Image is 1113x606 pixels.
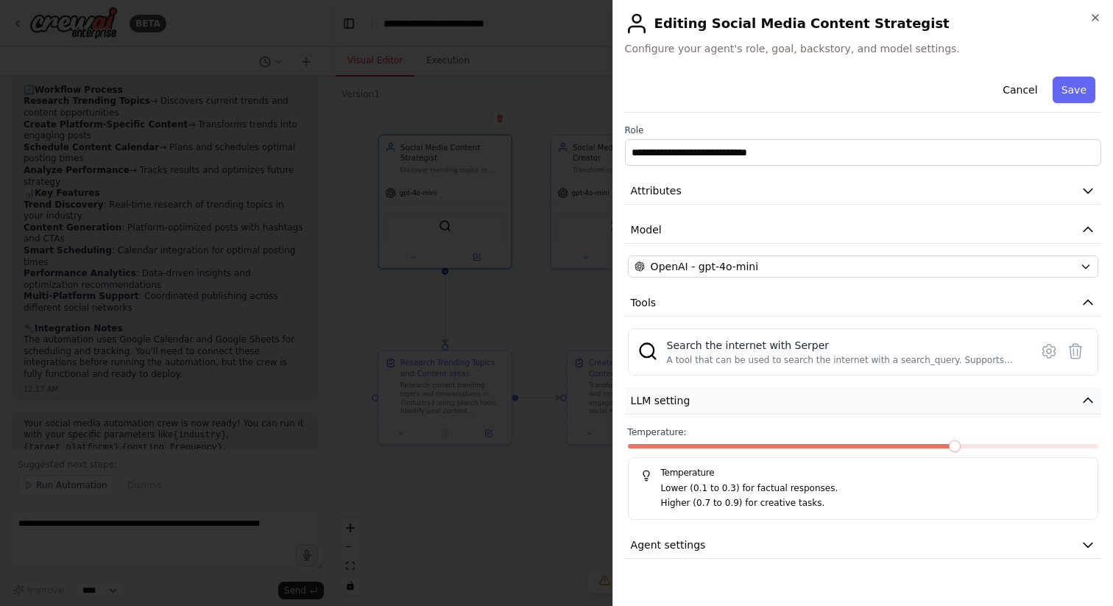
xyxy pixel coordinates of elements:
[1062,338,1089,364] button: Delete tool
[667,354,1021,366] div: A tool that can be used to search the internet with a search_query. Supports different search typ...
[631,393,690,408] span: LLM setting
[661,482,1086,496] p: Lower (0.1 to 0.3) for factual responses.
[661,496,1086,511] p: Higher (0.7 to 0.9) for creative tasks.
[628,426,687,438] span: Temperature:
[651,259,758,274] span: OpenAI - gpt-4o-mini
[625,216,1101,244] button: Model
[625,532,1101,559] button: Agent settings
[631,538,706,552] span: Agent settings
[1036,338,1062,364] button: Configure tool
[631,295,657,310] span: Tools
[667,338,1021,353] div: Search the internet with Serper
[625,12,1101,35] h2: Editing Social Media Content Strategist
[640,467,1086,479] h5: Temperature
[628,256,1098,278] button: OpenAI - gpt-4o-mini
[637,341,658,362] img: SerperDevTool
[625,387,1101,415] button: LLM setting
[625,41,1101,56] span: Configure your agent's role, goal, backstory, and model settings.
[1053,77,1095,103] button: Save
[625,289,1101,317] button: Tools
[625,124,1101,136] label: Role
[631,183,682,198] span: Attributes
[631,222,662,237] span: Model
[994,77,1046,103] button: Cancel
[625,177,1101,205] button: Attributes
